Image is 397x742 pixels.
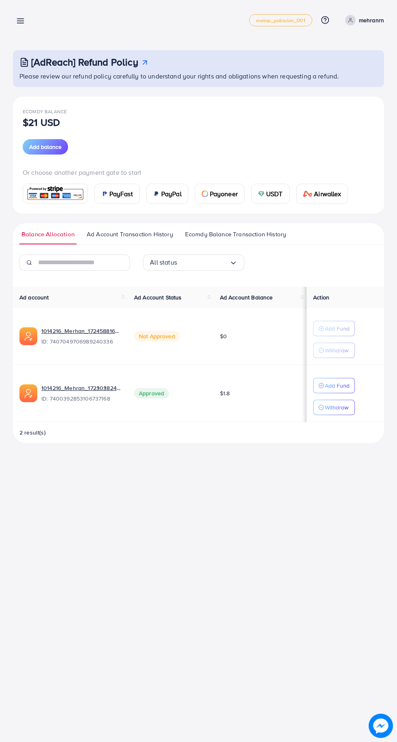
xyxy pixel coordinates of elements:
a: metap_pakistan_001 [249,14,312,26]
div: <span class='underline'>1014216_Merhan_1724588164299</span></br>7407049706989240336 [41,327,121,346]
button: Add balance [23,139,68,155]
p: $21 USD [23,117,60,127]
a: 1014216_Merhan_1724588164299 [41,327,121,335]
a: 1014216_Mehran_1723038241071 [41,384,121,392]
a: cardPayPal [146,184,188,204]
p: Add Fund [325,381,350,390]
span: 2 result(s) [19,428,46,437]
span: Ad Account Status [134,293,182,301]
span: Add balance [29,143,62,151]
span: Ecomdy Balance [23,108,67,115]
img: card [258,191,265,197]
p: Please review our refund policy carefully to understand your rights and obligations when requesti... [19,71,379,81]
input: Search for option [177,256,229,269]
img: ic-ads-acc.e4c84228.svg [19,384,37,402]
a: mehranrn [342,15,384,25]
img: card [153,191,160,197]
button: Add Fund [313,378,355,393]
span: Airwallex [314,189,341,199]
img: card [26,185,85,202]
h3: [AdReach] Refund Policy [31,56,138,68]
img: ic-ads-acc.e4c84228.svg [19,327,37,345]
img: card [303,191,313,197]
span: Ecomdy Balance Transaction History [185,230,286,239]
button: Add Fund [313,321,355,336]
p: Withdraw [325,403,348,412]
a: cardPayFast [94,184,140,204]
span: $1.8 [220,389,230,397]
span: Ad account [19,293,49,301]
span: Approved [134,388,169,399]
a: cardPayoneer [195,184,245,204]
div: <span class='underline'>1014216_Mehran_1723038241071</span></br>7400392853106737168 [41,384,121,403]
span: USDT [266,189,283,199]
p: mehranrn [359,15,384,25]
span: $0 [220,332,227,340]
span: Payoneer [210,189,238,199]
span: ID: 7407049706989240336 [41,337,121,346]
span: Ad Account Balance [220,293,273,301]
img: card [202,191,208,197]
img: card [101,191,108,197]
button: Withdraw [313,400,355,415]
p: Add Fund [325,324,350,333]
span: Not Approved [134,331,180,341]
a: cardUSDT [251,184,290,204]
span: PayFast [109,189,133,199]
span: All status [150,256,177,269]
div: Search for option [143,254,244,271]
span: Action [313,293,329,301]
button: Withdraw [313,343,355,358]
span: metap_pakistan_001 [256,18,305,23]
p: Withdraw [325,346,348,355]
span: Balance Allocation [21,230,75,239]
p: Or choose another payment gate to start [23,167,374,177]
a: card [23,184,88,204]
img: image [369,714,393,738]
span: ID: 7400392853106737168 [41,394,121,403]
span: Ad Account Transaction History [87,230,173,239]
span: PayPal [161,189,181,199]
a: cardAirwallex [296,184,348,204]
